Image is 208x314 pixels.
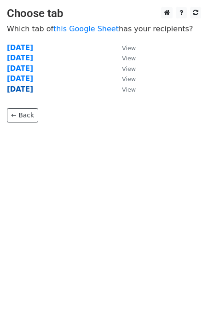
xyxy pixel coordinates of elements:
[122,76,136,82] small: View
[7,44,33,52] a: [DATE]
[113,64,136,73] a: View
[113,54,136,62] a: View
[7,54,33,62] a: [DATE]
[113,75,136,83] a: View
[113,85,136,93] a: View
[7,85,33,93] a: [DATE]
[122,86,136,93] small: View
[122,65,136,72] small: View
[7,7,201,20] h3: Choose tab
[162,270,208,314] iframe: Chat Widget
[7,75,33,83] a: [DATE]
[122,55,136,62] small: View
[113,44,136,52] a: View
[7,24,201,34] p: Which tab of has your recipients?
[53,24,119,33] a: this Google Sheet
[7,108,38,122] a: ← Back
[122,45,136,52] small: View
[7,64,33,73] a: [DATE]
